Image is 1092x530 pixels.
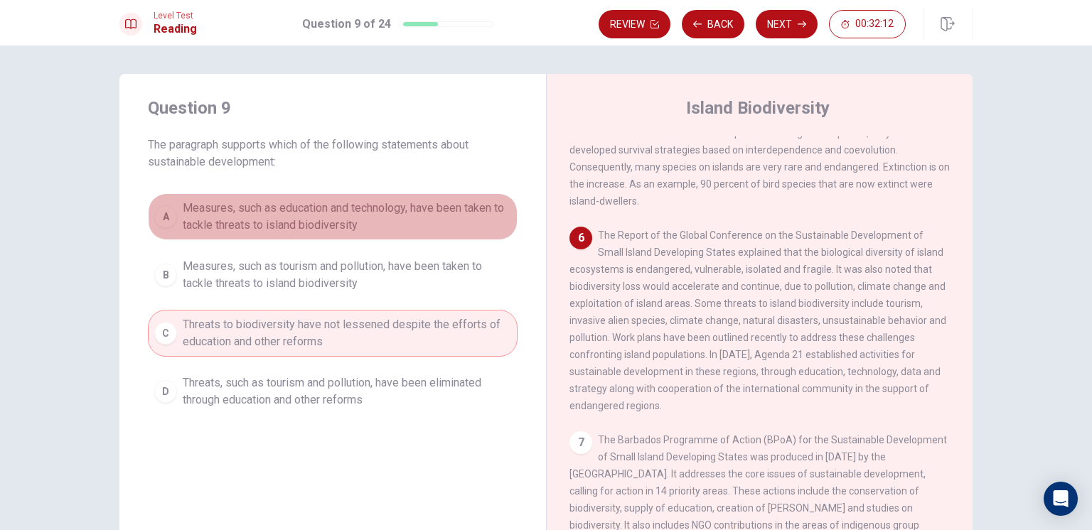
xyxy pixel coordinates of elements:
span: Threats to biodiversity have not lessened despite the efforts of education and other reforms [183,316,511,350]
div: D [154,380,177,403]
div: 7 [569,431,592,454]
span: 00:32:12 [855,18,894,30]
h4: Question 9 [148,97,518,119]
span: Measures, such as education and technology, have been taken to tackle threats to island biodiversity [183,200,511,234]
span: Measures, such as tourism and pollution, have been taken to tackle threats to island biodiversity [183,258,511,292]
button: Next [756,10,818,38]
button: CThreats to biodiversity have not lessened despite the efforts of education and other reforms [148,310,518,357]
h4: Island Biodiversity [686,97,830,119]
h1: Reading [154,21,197,38]
div: 6 [569,227,592,249]
span: Threats, such as tourism and pollution, have been eliminated through education and other reforms [183,374,511,409]
button: DThreats, such as tourism and pollution, have been eliminated through education and other reforms [148,368,518,415]
span: Despite [MEDICAL_DATA] species and vast biodiversity, islands are still at risk. This is due to t... [569,93,950,207]
span: Level Test [154,11,197,21]
div: A [154,205,177,228]
div: B [154,264,177,286]
div: C [154,322,177,345]
span: The paragraph supports which of the following statements about sustainable development: [148,136,518,171]
span: The Report of the Global Conference on the Sustainable Development of Small Island Developing Sta... [569,229,946,411]
h1: Question 9 of 24 [302,16,391,33]
button: Review [599,10,670,38]
button: 00:32:12 [829,10,906,38]
button: Back [682,10,744,38]
div: Open Intercom Messenger [1044,482,1078,516]
button: BMeasures, such as tourism and pollution, have been taken to tackle threats to island biodiversity [148,252,518,298]
button: AMeasures, such as education and technology, have been taken to tackle threats to island biodiver... [148,193,518,240]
